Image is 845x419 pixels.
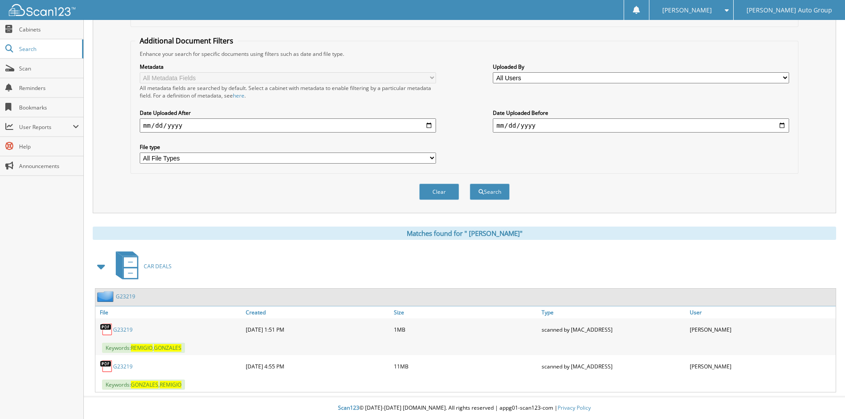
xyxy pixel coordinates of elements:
a: File [95,306,244,318]
legend: Additional Document Filters [135,36,238,46]
span: Search [19,45,78,53]
span: R E M I G I O [160,381,181,388]
span: G O N Z A L E S [131,381,158,388]
label: File type [140,143,436,151]
img: PDF.png [100,360,113,373]
iframe: Chat Widget [801,376,845,419]
img: folder2.png [97,291,116,302]
span: Cabinets [19,26,79,33]
a: Privacy Policy [558,404,591,411]
span: Announcements [19,162,79,170]
img: PDF.png [100,323,113,336]
a: here [233,92,244,99]
label: Uploaded By [493,63,789,70]
span: Help [19,143,79,150]
button: Clear [419,184,459,200]
span: [PERSON_NAME] [662,8,712,13]
div: Enhance your search for specific documents using filters such as date and file type. [135,50,794,58]
div: scanned by [MAC_ADDRESS] [539,357,688,375]
span: [PERSON_NAME] Auto Group [747,8,832,13]
a: CAR DEALS [110,249,172,284]
span: User Reports [19,123,73,131]
div: 11MB [392,357,540,375]
button: Search [470,184,510,200]
div: Matches found for " [PERSON_NAME]" [93,227,836,240]
a: G23219 [113,326,133,333]
label: Date Uploaded After [140,109,436,117]
span: C A R D E A L S [144,262,172,270]
div: [DATE] 1:51 PM [244,321,392,338]
span: R E M I G I O [131,344,153,352]
img: scan123-logo-white.svg [9,4,75,16]
span: G O N Z A L E S [154,344,181,352]
div: © [DATE]-[DATE] [DOMAIN_NAME]. All rights reserved | appg01-scan123-com | [84,397,845,419]
span: Bookmarks [19,104,79,111]
div: All metadata fields are searched by default. Select a cabinet with metadata to enable filtering b... [140,84,436,99]
span: Scan [19,65,79,72]
a: Created [244,306,392,318]
div: [PERSON_NAME] [688,321,836,338]
input: end [493,118,789,133]
a: G23219 [113,363,133,370]
a: User [688,306,836,318]
div: [PERSON_NAME] [688,357,836,375]
a: Size [392,306,540,318]
div: 1MB [392,321,540,338]
span: Scan123 [338,404,359,411]
input: start [140,118,436,133]
div: scanned by [MAC_ADDRESS] [539,321,688,338]
span: Reminders [19,84,79,92]
span: Keywords: , [102,380,185,390]
label: Metadata [140,63,436,70]
label: Date Uploaded Before [493,109,789,117]
span: Keywords: , [102,343,185,353]
div: [DATE] 4:55 PM [244,357,392,375]
a: G23219 [116,293,135,300]
a: Type [539,306,688,318]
